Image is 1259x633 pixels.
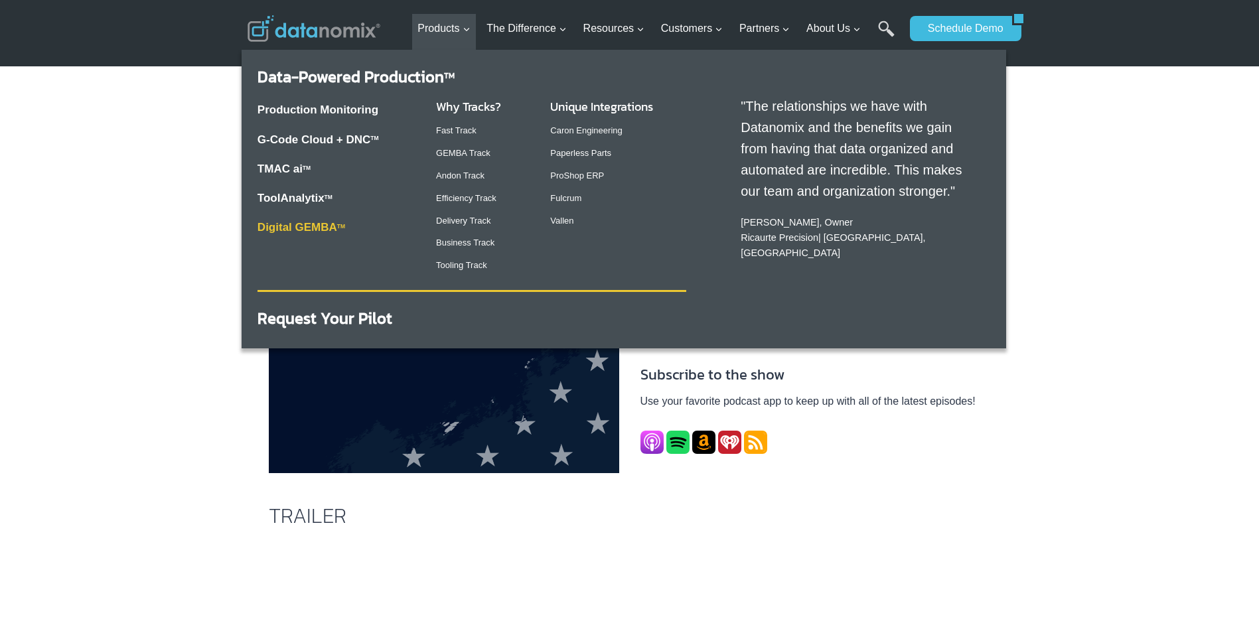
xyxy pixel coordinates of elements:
[741,215,977,261] p: [PERSON_NAME], Owner | [GEOGRAPHIC_DATA], [GEOGRAPHIC_DATA]
[436,238,494,247] a: Business Track
[550,98,686,115] h3: Unique Integrations
[85,242,128,251] a: Privacy Policy
[444,70,455,82] sup: TM
[258,163,311,175] a: TMAC aiTM
[436,171,484,180] a: Andon Track
[718,431,741,454] img: iheartradio icon
[550,148,611,158] a: Paperless Parts
[640,393,991,410] p: Use your favorite podcast app to keep up with all of the latest episodes!
[370,135,378,141] sup: TM
[910,16,1012,41] a: Schedule Demo
[412,7,903,50] nav: Primary Navigation
[209,55,248,67] span: Company
[550,125,622,135] a: Caron Engineering
[436,260,487,270] a: Tooling Track
[417,20,470,37] span: Products
[258,133,379,146] a: G-Code Cloud + DNCTM
[258,221,345,234] a: Digital GEMBATM
[436,125,477,135] a: Fast Track
[258,307,392,330] a: Request Your Pilot
[741,96,977,202] p: "The relationships we have with Datanomix and the benefits we gain from having that data organize...
[269,505,991,526] h2: TRAILER
[53,242,73,251] a: Terms
[878,21,895,50] a: Search
[436,98,501,115] a: Why Tracks?
[258,65,455,88] a: Data-Powered ProductionTM
[258,192,325,204] a: ToolAnalytix
[337,223,345,230] sup: TM
[303,165,311,171] sup: TM
[806,20,861,37] span: About Us
[209,1,252,13] span: Last Name
[739,20,790,37] span: Partners
[436,193,496,203] a: Efficiency Track
[692,431,715,454] img: Amazon Icon
[550,193,581,203] a: Fulcrum
[436,216,490,226] a: Delivery Track
[741,232,818,243] a: Ricaurte Precision
[583,20,644,37] span: Resources
[640,364,991,386] h4: Subscribe to the show
[550,171,604,180] a: ProShop ERP
[486,20,567,37] span: The Difference
[550,216,573,226] a: Vallen
[258,104,378,116] a: Production Monitoring
[744,431,767,454] img: RSS Feed icon
[661,20,723,37] span: Customers
[325,194,333,200] a: TM
[436,148,490,158] a: GEMBA Track
[248,15,380,42] img: Datanomix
